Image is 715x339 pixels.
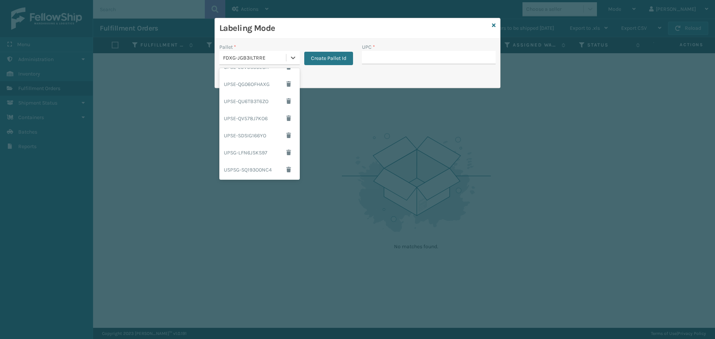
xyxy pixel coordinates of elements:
[219,93,300,110] div: UPSE-QU6TB3T6ZO
[219,127,300,144] div: UPSE-SDSIG166YO
[223,54,287,62] div: FDXG-JGB3ILTRRE
[304,52,353,65] button: Create Pallet Id
[219,110,300,127] div: UPSE-QV578J7KO6
[219,76,300,93] div: UPSE-QG06OFHAXG
[219,43,236,51] label: Pallet
[219,161,300,178] div: USPSG-SQ193O0NC4
[219,23,489,34] h3: Labeling Mode
[219,144,300,161] div: UPSG-LFN6JSKS97
[362,43,375,51] label: UPC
